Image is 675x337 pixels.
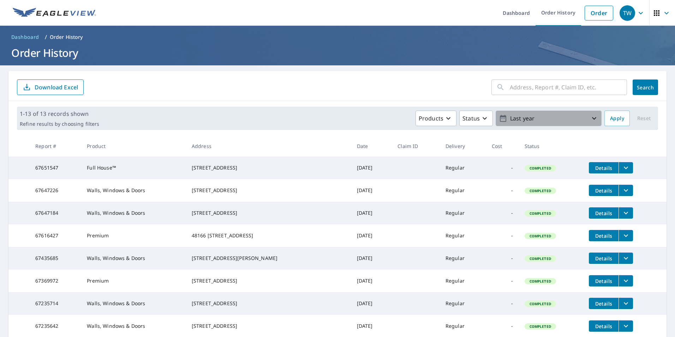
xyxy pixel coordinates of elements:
button: detailsBtn-67235642 [589,320,619,332]
span: Completed [525,279,555,284]
li: / [45,33,47,41]
td: Walls, Windows & Doors [81,247,186,270]
span: Completed [525,256,555,261]
th: Status [519,136,583,156]
td: Walls, Windows & Doors [81,202,186,224]
td: 67647226 [30,179,81,202]
button: Download Excel [17,79,84,95]
span: Details [593,187,614,194]
td: - [486,156,519,179]
span: Completed [525,188,555,193]
nav: breadcrumb [8,31,667,43]
td: Regular [440,224,486,247]
span: Completed [525,324,555,329]
td: [DATE] [351,202,392,224]
td: Walls, Windows & Doors [81,292,186,315]
td: [DATE] [351,224,392,247]
div: [STREET_ADDRESS] [192,164,346,171]
td: Full House™ [81,156,186,179]
span: Search [638,84,652,91]
td: [DATE] [351,247,392,270]
button: detailsBtn-67235714 [589,298,619,309]
span: Details [593,278,614,284]
td: Regular [440,247,486,270]
button: detailsBtn-67651547 [589,162,619,173]
td: [DATE] [351,292,392,315]
p: Download Excel [35,83,78,91]
button: detailsBtn-67616427 [589,230,619,241]
h1: Order History [8,46,667,60]
td: 67369972 [30,270,81,292]
th: Product [81,136,186,156]
div: [STREET_ADDRESS] [192,300,346,307]
td: Walls, Windows & Doors [81,179,186,202]
span: Details [593,210,614,217]
td: Regular [440,179,486,202]
button: Status [459,111,493,126]
button: filesDropdownBtn-67651547 [619,162,633,173]
td: - [486,247,519,270]
td: 67616427 [30,224,81,247]
button: detailsBtn-67647226 [589,185,619,196]
th: Address [186,136,351,156]
p: 1-13 of 13 records shown [20,110,99,118]
th: Cost [486,136,519,156]
button: Search [633,79,658,95]
div: 48166 [STREET_ADDRESS] [192,232,346,239]
td: - [486,224,519,247]
div: TW [620,5,635,21]
span: Completed [525,301,555,306]
td: - [486,202,519,224]
td: [DATE] [351,270,392,292]
p: Status [462,114,480,123]
button: filesDropdownBtn-67616427 [619,230,633,241]
td: 67235714 [30,292,81,315]
p: Products [419,114,443,123]
button: detailsBtn-67435685 [589,253,619,264]
button: filesDropdownBtn-67435685 [619,253,633,264]
input: Address, Report #, Claim ID, etc. [510,77,627,97]
button: detailsBtn-67647184 [589,207,619,219]
td: Regular [440,292,486,315]
td: - [486,179,519,202]
td: Premium [81,270,186,292]
th: Date [351,136,392,156]
span: Completed [525,166,555,171]
div: [STREET_ADDRESS] [192,323,346,330]
div: [STREET_ADDRESS] [192,209,346,217]
button: filesDropdownBtn-67369972 [619,275,633,286]
td: [DATE] [351,156,392,179]
span: Details [593,255,614,262]
td: [DATE] [351,179,392,202]
td: 67651547 [30,156,81,179]
button: filesDropdownBtn-67235642 [619,320,633,332]
span: Completed [525,233,555,238]
span: Completed [525,211,555,216]
td: - [486,270,519,292]
button: Apply [604,111,630,126]
button: filesDropdownBtn-67647184 [619,207,633,219]
td: Regular [440,270,486,292]
td: 67647184 [30,202,81,224]
p: Last year [507,112,590,125]
button: filesDropdownBtn-67647226 [619,185,633,196]
button: filesDropdownBtn-67235714 [619,298,633,309]
p: Order History [50,34,83,41]
img: EV Logo [13,8,96,18]
span: Dashboard [11,34,39,41]
td: Regular [440,156,486,179]
td: Regular [440,202,486,224]
span: Details [593,165,614,171]
span: Details [593,232,614,239]
p: Refine results by choosing filters [20,121,99,127]
span: Apply [610,114,624,123]
th: Claim ID [392,136,440,156]
div: [STREET_ADDRESS] [192,277,346,284]
div: [STREET_ADDRESS] [192,187,346,194]
span: Details [593,323,614,330]
a: Order [585,6,613,20]
span: Details [593,300,614,307]
td: - [486,292,519,315]
a: Dashboard [8,31,42,43]
td: 67435685 [30,247,81,270]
